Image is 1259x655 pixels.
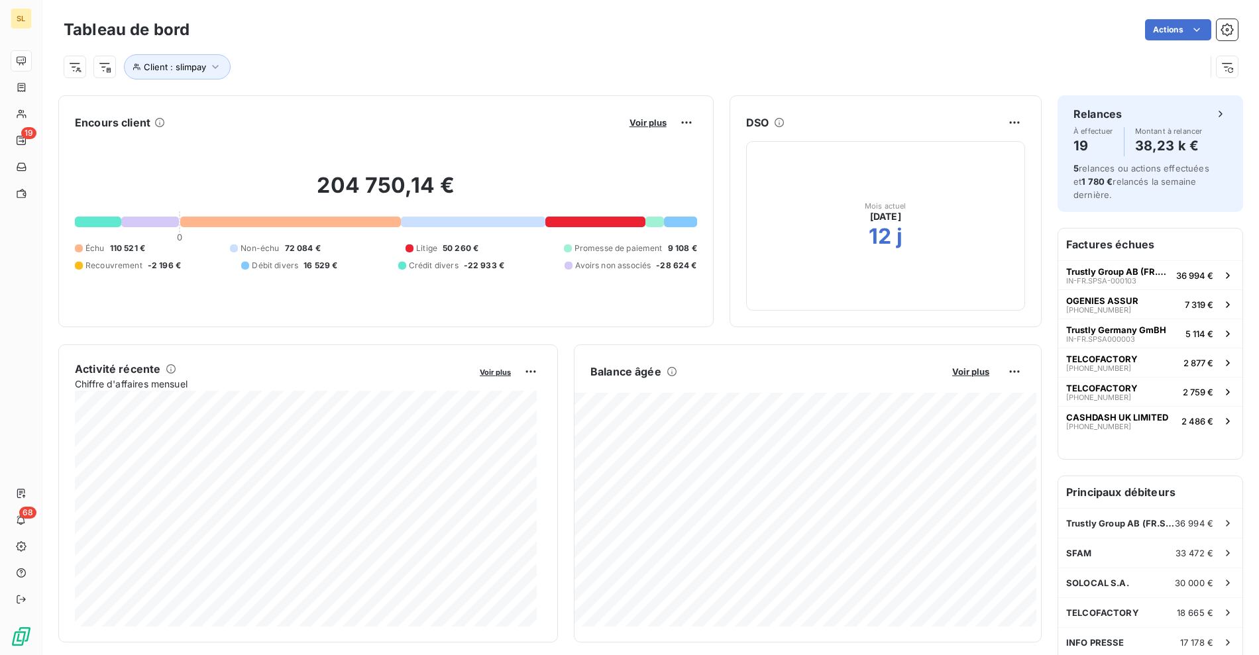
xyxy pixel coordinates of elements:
span: -28 624 € [656,260,696,272]
span: SFAM [1066,548,1092,558]
button: Voir plus [626,117,671,128]
h6: Encours client [75,115,150,130]
h6: Relances [1073,106,1122,122]
span: 19 [21,127,36,139]
span: Litige [416,242,437,254]
iframe: Intercom live chat [1214,610,1246,642]
span: Recouvrement [85,260,142,272]
span: Trustly Group AB (FR.SPSA) [1066,266,1171,277]
button: OGENIES ASSUR[PHONE_NUMBER]7 319 € [1058,289,1242,319]
span: Chiffre d'affaires mensuel [75,377,470,391]
span: À effectuer [1073,127,1113,135]
span: 30 000 € [1175,578,1213,588]
span: [PHONE_NUMBER] [1066,306,1131,314]
div: SL [11,8,32,29]
h6: Balance âgée [590,364,661,379]
span: SOLOCAL S.A. [1066,578,1129,588]
h4: 19 [1073,135,1113,156]
span: [PHONE_NUMBER] [1066,364,1131,372]
span: Mois actuel [865,202,906,210]
span: 16 529 € [303,260,337,272]
span: Trustly Germany GmBH [1066,325,1166,335]
span: relances ou actions effectuées et relancés la semaine dernière. [1073,163,1209,200]
span: 36 994 € [1176,270,1213,281]
span: 0 [177,232,182,242]
span: Promesse de paiement [575,242,663,254]
button: TELCOFACTORY[PHONE_NUMBER]2 759 € [1058,377,1242,406]
span: Voir plus [480,368,511,377]
h4: 38,23 k € [1135,135,1203,156]
h6: Factures échues [1058,228,1242,260]
span: [PHONE_NUMBER] [1066,423,1131,430]
span: Non-échu [241,242,279,254]
button: Voir plus [476,366,515,378]
span: 18 665 € [1177,607,1213,618]
h2: j [897,223,903,250]
span: 5 114 € [1185,328,1213,339]
span: [DATE] [870,210,901,223]
span: Client : slimpay [144,62,206,72]
img: Logo LeanPay [11,626,32,647]
button: Trustly Germany GmBHIN-FR.SPSA0000035 114 € [1058,319,1242,348]
span: IN-FR.SPSA-000103 [1066,277,1136,285]
span: 2 486 € [1181,416,1213,427]
span: IN-FR.SPSA000003 [1066,335,1135,343]
span: 17 178 € [1180,637,1213,648]
h6: Activité récente [75,361,160,377]
span: Montant à relancer [1135,127,1203,135]
span: 7 319 € [1185,299,1213,310]
button: Trustly Group AB (FR.SPSA)IN-FR.SPSA-00010336 994 € [1058,260,1242,289]
span: INFO PRESSE [1066,637,1124,648]
span: 68 [19,507,36,519]
span: 5 [1073,163,1079,174]
span: TELCOFACTORY [1066,607,1139,618]
span: 110 521 € [110,242,145,254]
span: 36 994 € [1175,518,1213,529]
button: Client : slimpay [124,54,231,79]
h2: 204 750,14 € [75,172,697,212]
h3: Tableau de bord [64,18,190,42]
span: Échu [85,242,105,254]
span: 2 877 € [1183,358,1213,368]
span: Voir plus [629,117,667,128]
span: OGENIES ASSUR [1066,295,1138,306]
span: [PHONE_NUMBER] [1066,393,1131,401]
span: 1 780 € [1081,176,1113,187]
span: 2 759 € [1183,387,1213,397]
span: Trustly Group AB (FR.SPSA) [1066,518,1175,529]
span: Voir plus [952,366,989,377]
span: 9 108 € [668,242,697,254]
span: TELCOFACTORY [1066,354,1138,364]
button: Actions [1145,19,1211,40]
button: CASHDASH UK LIMITED[PHONE_NUMBER]2 486 € [1058,406,1242,435]
span: -22 933 € [464,260,504,272]
span: Débit divers [252,260,298,272]
span: CASHDASH UK LIMITED [1066,412,1168,423]
h2: 12 [869,223,891,250]
h6: DSO [746,115,769,130]
span: 72 084 € [285,242,321,254]
span: 50 260 € [443,242,478,254]
h6: Principaux débiteurs [1058,476,1242,508]
span: -2 196 € [148,260,181,272]
span: 33 472 € [1176,548,1213,558]
span: TELCOFACTORY [1066,383,1138,393]
button: TELCOFACTORY[PHONE_NUMBER]2 877 € [1058,348,1242,377]
span: Avoirs non associés [575,260,651,272]
span: Crédit divers [409,260,459,272]
button: Voir plus [948,366,993,378]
